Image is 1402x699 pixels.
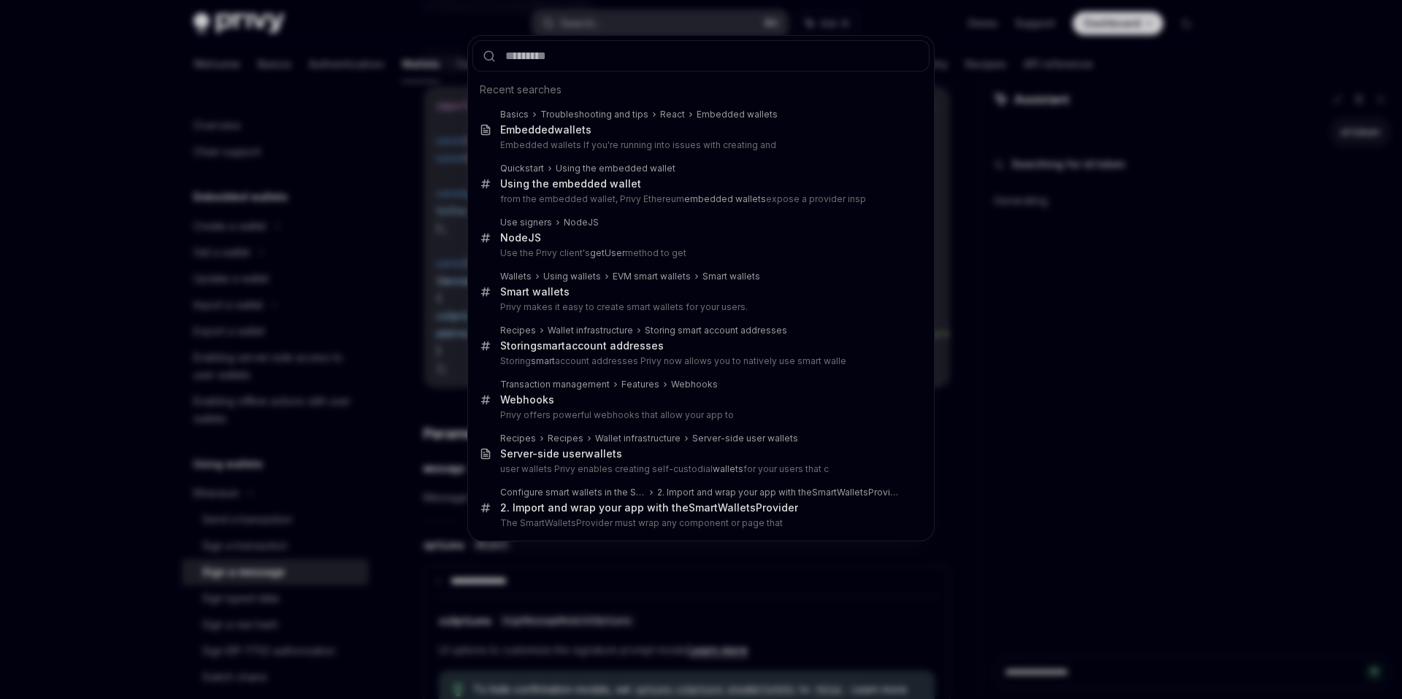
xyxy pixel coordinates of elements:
b: getUser [590,247,625,258]
b: SmartWallets [689,501,756,514]
div: Using wallets [543,271,601,282]
div: Quickstart [500,163,544,174]
div: Troubleshooting and tips [540,109,648,120]
p: from the embedded wallet, Privy Ethereum expose a provider insp [500,193,899,205]
div: Configure smart wallets in the SDK [500,487,646,498]
div: Server-side user [500,447,622,460]
div: s [500,393,554,406]
div: 2. Import and wrap your app with the Provider [657,487,899,498]
p: Embedded wallets If you're running into issues with creating and [500,139,899,151]
div: NodeJS [564,217,599,228]
p: user wallets Privy enables creating self-custodial for your users that c [500,463,899,475]
div: Storing smart account addresses [645,325,787,336]
b: smart [537,339,565,352]
div: Using the embedded wallet [500,177,641,190]
div: 2. Import and wrap your app with the Provider [500,501,798,514]
b: SmartWallets [812,487,868,498]
p: The SmartWalletsProvider must wrap any component or page that [500,517,899,529]
p: Privy offers powerful webhooks that allow your app to [500,409,899,421]
div: React [660,109,685,120]
b: Webhook [500,393,548,406]
div: Server-side user wallets [692,433,798,444]
div: EVM smart wallets [613,271,691,282]
div: Embedded wallets [697,109,778,120]
b: wallets [713,463,743,474]
b: smart [531,355,555,366]
div: Recipes [500,325,536,336]
b: Embedded [500,123,554,136]
div: Transaction management [500,379,610,390]
b: wallets [585,447,622,460]
div: Using the embedded wallet [556,163,675,174]
div: Recipes [548,433,583,444]
p: Use the Privy client's method to get [500,247,899,259]
p: Storing account addresses Privy now allows you to natively use smart walle [500,355,899,367]
div: Use signers [500,217,552,228]
div: Recipes [500,433,536,444]
div: Basics [500,109,529,120]
div: Storing account addresses [500,339,664,352]
div: llets [500,285,570,298]
div: NodeJS [500,231,541,244]
span: Recent searches [480,82,562,97]
div: Features [621,379,659,390]
div: Webhooks [671,379,718,390]
div: wallets [500,123,591,136]
div: Wallets [500,271,532,282]
div: Smart wallets [702,271,760,282]
div: Wallet infrastructure [548,325,633,336]
p: Privy makes it easy to create smart wallets for your users. [500,301,899,313]
b: embedded wallets [684,193,766,204]
b: Smart wa [500,285,548,298]
div: Wallet infrastructure [595,433,681,444]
